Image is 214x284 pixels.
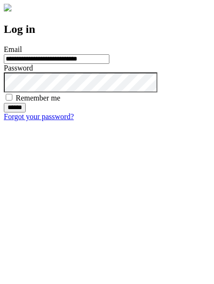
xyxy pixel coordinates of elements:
[4,64,33,72] label: Password
[4,4,11,11] img: logo-4e3dc11c47720685a147b03b5a06dd966a58ff35d612b21f08c02c0306f2b779.png
[4,23,210,36] h2: Log in
[4,112,74,121] a: Forgot your password?
[16,94,60,102] label: Remember me
[4,45,22,53] label: Email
